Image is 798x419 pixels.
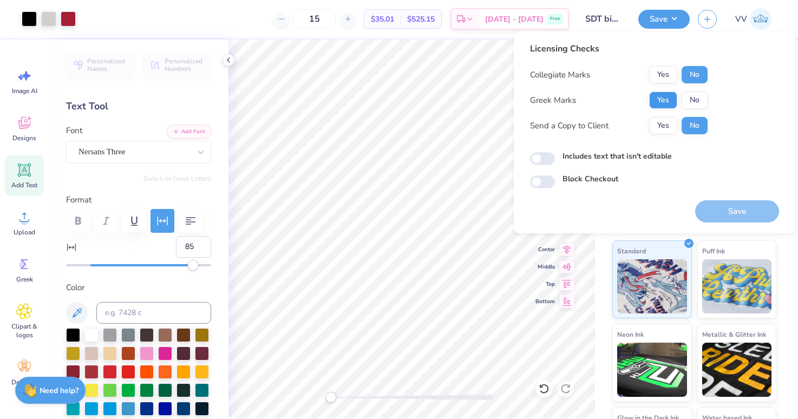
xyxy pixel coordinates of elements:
[40,385,79,396] strong: Need help?
[66,99,211,114] div: Text Tool
[730,8,776,30] a: VV
[11,378,37,387] span: Decorate
[617,259,687,313] img: Standard
[14,228,35,237] span: Upload
[617,329,644,340] span: Neon Ink
[530,42,708,55] div: Licensing Checks
[649,117,677,134] button: Yes
[530,120,609,132] div: Send a Copy to Client
[535,280,555,289] span: Top
[702,343,772,397] img: Metallic & Glitter Ink
[617,245,646,257] span: Standard
[485,14,544,25] span: [DATE] - [DATE]
[407,14,435,25] span: $525.15
[638,10,690,29] button: Save
[702,329,766,340] span: Metallic & Glitter Ink
[702,259,772,313] img: Puff Ink
[371,14,394,25] span: $35.01
[11,181,37,189] span: Add Text
[562,173,618,185] label: Block Checkout
[167,125,211,139] button: Add Font
[535,297,555,306] span: Bottom
[96,302,211,324] input: e.g. 7428 c
[530,69,590,81] div: Collegiate Marks
[16,275,33,284] span: Greek
[188,260,199,271] div: Accessibility label
[562,150,672,162] label: Includes text that isn't editable
[682,117,708,134] button: No
[12,134,36,142] span: Designs
[165,57,205,73] span: Personalized Numbers
[143,53,211,77] button: Personalized Numbers
[735,13,747,25] span: VV
[66,53,134,77] button: Personalized Names
[66,125,82,137] label: Font
[702,245,725,257] span: Puff Ink
[682,91,708,109] button: No
[143,174,211,183] button: Switch to Greek Letters
[325,392,336,403] div: Accessibility label
[66,194,211,206] label: Format
[87,57,127,73] span: Personalized Names
[577,8,630,30] input: Untitled Design
[12,87,37,95] span: Image AI
[649,66,677,83] button: Yes
[682,66,708,83] button: No
[6,322,42,339] span: Clipart & logos
[649,91,677,109] button: Yes
[750,8,771,30] img: Via Villanueva
[617,343,687,397] img: Neon Ink
[550,15,560,23] span: Free
[66,281,211,294] label: Color
[293,9,336,29] input: – –
[530,94,576,107] div: Greek Marks
[535,245,555,254] span: Center
[535,263,555,271] span: Middle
